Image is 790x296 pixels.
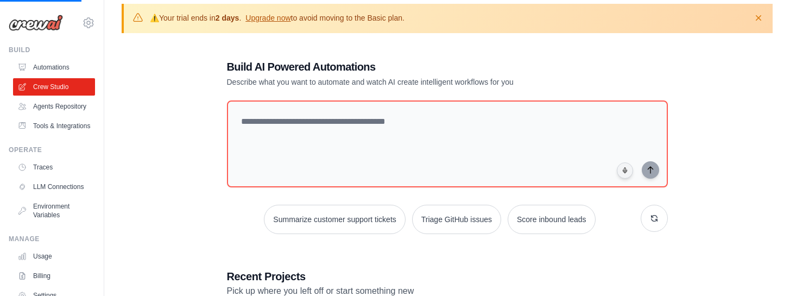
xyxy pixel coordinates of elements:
[13,198,95,224] a: Environment Variables
[13,78,95,96] a: Crew Studio
[150,14,159,22] strong: ⚠️
[13,59,95,76] a: Automations
[227,77,592,87] p: Describe what you want to automate and watch AI create intelligent workflows for you
[412,205,501,234] button: Triage GitHub issues
[617,162,633,179] button: Click to speak your automation idea
[508,205,596,234] button: Score inbound leads
[9,146,95,154] div: Operate
[264,205,405,234] button: Summarize customer support tickets
[150,12,405,23] p: Your trial ends in . to avoid moving to the Basic plan.
[13,159,95,176] a: Traces
[9,46,95,54] div: Build
[245,14,290,22] a: Upgrade now
[13,117,95,135] a: Tools & Integrations
[13,178,95,196] a: LLM Connections
[216,14,239,22] strong: 2 days
[13,248,95,265] a: Usage
[13,98,95,115] a: Agents Repository
[227,269,668,284] h3: Recent Projects
[641,205,668,232] button: Get new suggestions
[9,15,63,31] img: Logo
[13,267,95,285] a: Billing
[227,59,592,74] h1: Build AI Powered Automations
[9,235,95,243] div: Manage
